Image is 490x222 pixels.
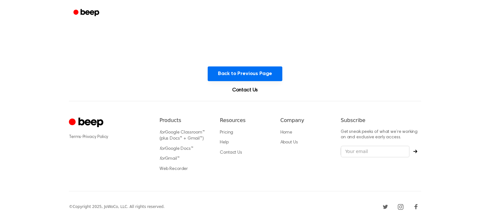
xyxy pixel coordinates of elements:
[69,7,105,19] a: Beep
[396,202,406,212] a: Instagram
[160,157,180,161] a: forGmail™
[160,147,165,151] i: for
[83,135,108,139] a: Privacy Policy
[341,129,421,141] p: Get sneak peeks of what we’re working on and exclusive early access.
[160,117,210,124] h6: Products
[341,117,421,124] h6: Subscribe
[280,140,298,145] a: About Us
[160,130,165,135] i: for
[69,135,81,139] a: Terms
[69,134,149,140] div: ·
[208,66,283,81] button: Back to Previous Page
[280,117,330,124] h6: Company
[69,117,105,129] a: Cruip
[411,202,421,212] a: Facebook
[160,130,205,141] a: forGoogle Classroom™ (plus Docs™ + Gmail™)
[160,157,165,161] i: for
[341,146,410,158] input: Your email
[220,150,242,155] a: Contact Us
[220,117,270,124] h6: Resources
[380,202,390,212] a: Twitter
[160,167,188,171] a: Web Recorder
[220,130,233,135] a: Pricing
[410,149,421,153] button: Subscribe
[225,86,265,94] a: Contact Us
[220,140,228,145] a: Help
[160,147,193,151] a: forGoogle Docs™
[280,130,292,135] a: Home
[69,204,165,210] div: © Copyright 2025, JoWoCo, LLC. All rights reserved.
